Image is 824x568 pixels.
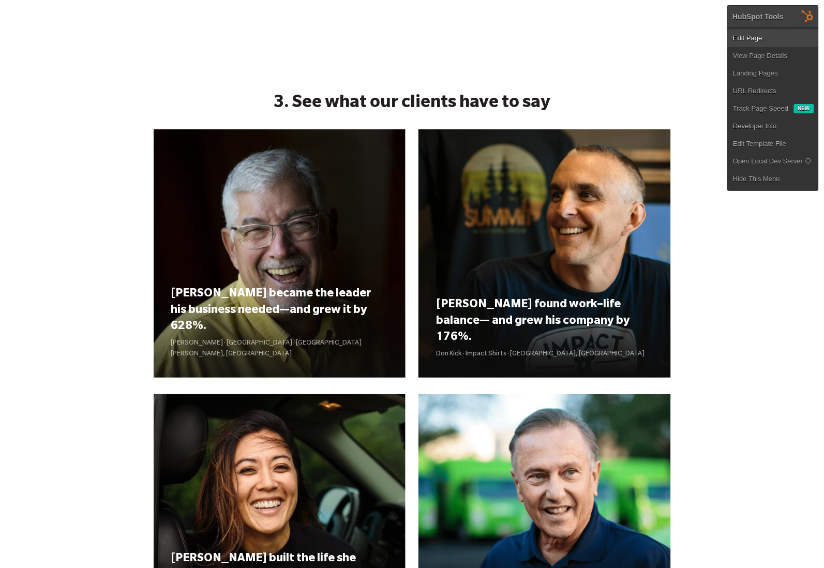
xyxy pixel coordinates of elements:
div: Domain Overview [39,61,93,68]
a: Landing Pages [728,65,818,82]
h3: [PERSON_NAME] found work–life balance— and grew his company by 176%. [436,297,653,346]
img: logo_orange.svg [17,17,25,25]
a: Edit Template File [728,135,818,153]
a: Track Page Speed [728,100,793,117]
a: View Page Details [728,47,818,65]
div: HubSpot Tools Edit PageView Page DetailsLanding PagesURL Redirects Track Page Speed New Developer... [727,5,819,191]
a: Play Video [PERSON_NAME] became the leader his business needed—and grew it by 628%. [PERSON_NAME]... [154,129,406,378]
a: Play Video [PERSON_NAME] found work–life balance— and grew his company by 176%. Don Kick · Impact... [418,129,671,378]
div: v 4.0.25 [29,17,51,25]
iframe: Chat Widget [772,518,824,568]
div: Keywords by Traffic [114,61,174,68]
img: HubSpot Tools Menu Toggle [797,5,819,27]
div: New [794,104,814,113]
strong: 3. See what our clients have to say [274,95,550,113]
img: website_grey.svg [17,27,25,35]
a: Developer Info [728,117,818,135]
h3: [PERSON_NAME] became the leader his business needed—and grew it by 628%. [171,287,388,335]
div: HubSpot Tools [732,12,784,21]
p: [PERSON_NAME] · [GEOGRAPHIC_DATA] · [GEOGRAPHIC_DATA][PERSON_NAME], [GEOGRAPHIC_DATA] [171,338,388,360]
a: Edit Page [728,29,818,47]
a: Open Local Dev Server [728,153,818,170]
a: Hide This Menu [728,170,818,188]
p: Don Kick · Impact Shirts · [GEOGRAPHIC_DATA], [GEOGRAPHIC_DATA] [436,349,653,360]
a: URL Redirects [728,82,818,100]
div: Domain: [DOMAIN_NAME] [27,27,114,35]
img: tab_keywords_by_traffic_grey.svg [103,60,111,68]
img: tab_domain_overview_orange.svg [28,60,36,68]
